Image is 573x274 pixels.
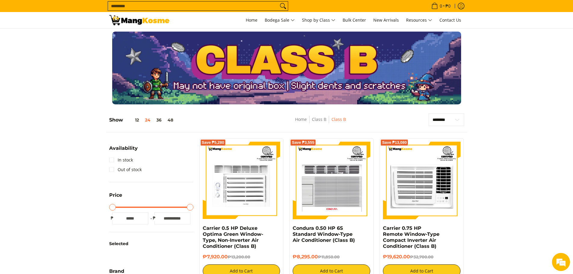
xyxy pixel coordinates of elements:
[165,118,176,122] button: 48
[340,12,369,28] a: Bulk Center
[203,225,263,249] a: Carrier 0.5 HP Deluxe Optima Green Window-Type, Non-Inverter Air Conditioner (Class B)
[293,254,370,260] h6: ₱8,295.00
[246,17,257,23] span: Home
[109,146,138,151] span: Availability
[383,142,461,219] img: Carrier 0.75 HP Remote Window-Type Compact Inverter Air Conditioner (Class B)
[373,17,399,23] span: New Arrivals
[109,193,122,198] span: Price
[302,17,335,24] span: Shop by Class
[153,118,165,122] button: 36
[109,193,122,202] summary: Open
[295,116,307,122] a: Home
[243,12,260,28] a: Home
[383,254,461,260] h6: ₱19,620.00
[109,117,176,123] h5: Show
[142,118,153,122] button: 24
[202,141,224,144] span: Save ₱5,280
[109,241,193,247] h6: Selected
[278,2,288,11] button: Search
[109,146,138,155] summary: Open
[292,141,314,144] span: Save ₱3,555
[439,4,443,8] span: 0
[109,155,133,165] a: In stock
[430,3,452,9] span: •
[383,225,439,249] a: Carrier 0.75 HP Remote Window-Type Compact Inverter Air Conditioner (Class B)
[299,12,338,28] a: Shop by Class
[109,165,142,174] a: Out of stock
[253,116,388,129] nav: Breadcrumbs
[403,12,435,28] a: Resources
[331,116,346,123] span: Class B
[436,12,464,28] a: Contact Us
[175,12,464,28] nav: Main Menu
[109,215,115,221] span: ₱
[406,17,432,24] span: Resources
[439,17,461,23] span: Contact Us
[343,17,366,23] span: Bulk Center
[312,116,326,122] a: Class B
[228,254,250,259] del: ₱13,200.00
[293,225,355,243] a: Condura 0.50 HP 6S Standard Window-Type Air Conditioner (Class B)
[410,254,433,259] del: ₱32,700.00
[382,141,407,144] span: Save ₱13,080
[265,17,295,24] span: Bodega Sale
[318,254,340,259] del: ₱11,850.00
[370,12,402,28] a: New Arrivals
[109,15,169,25] img: Class B Class B | Mang Kosme
[293,142,370,219] img: condura-wrac-6s-premium-mang-kosme
[262,12,298,28] a: Bodega Sale
[203,142,280,219] img: Carrier 0.5 HP Deluxe Optima Green Window-Type, Non-Inverter Air Conditioner (Class B)
[123,118,142,122] button: 12
[445,4,451,8] span: ₱0
[203,254,280,260] h6: ₱7,920.00
[109,269,124,274] span: Brand
[151,215,157,221] span: ₱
